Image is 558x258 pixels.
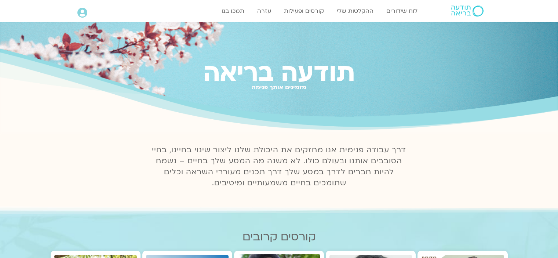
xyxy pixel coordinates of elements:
a: תמכו בנו [218,4,248,18]
img: תודעה בריאה [451,6,484,17]
h2: קורסים קרובים [51,230,508,243]
p: דרך עבודה פנימית אנו מחזקים את היכולת שלנו ליצור שינוי בחיינו, בחיי הסובבים אותנו ובעולם כולו. לא... [148,145,411,189]
a: עזרה [254,4,275,18]
a: ההקלטות שלי [333,4,377,18]
a: קורסים ופעילות [280,4,328,18]
a: לוח שידורים [383,4,421,18]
